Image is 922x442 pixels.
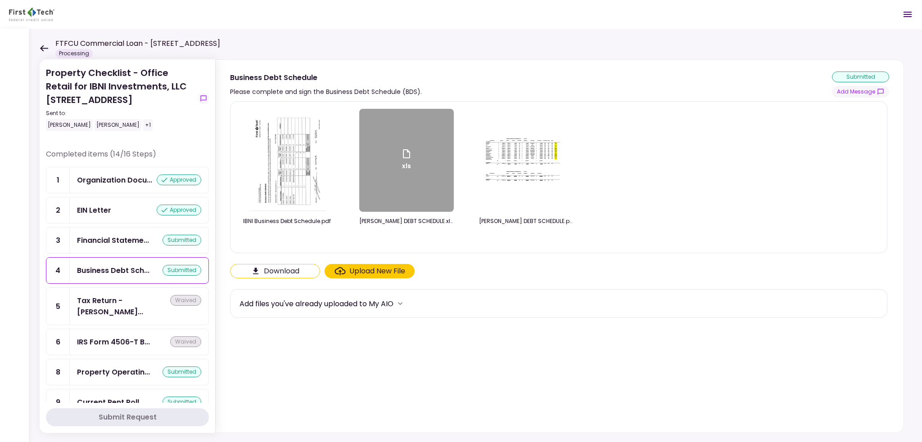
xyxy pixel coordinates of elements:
span: Click here to upload the required document [325,264,415,278]
a: 4Business Debt Schedulesubmitted [46,257,209,284]
div: JOHNNY DEBT SCHEDULE.xlsx [359,217,454,225]
div: Property Operating Statements [77,366,150,378]
img: Partner icon [9,8,54,21]
div: Property Checklist - Office Retail for IBNI Investments, LLC [STREET_ADDRESS] [46,66,194,131]
button: more [393,297,407,310]
div: IBNI Business Debt Schedule.pdf [240,217,334,225]
div: 6 [46,329,70,355]
a: 2EIN Letterapproved [46,197,209,223]
button: Click here to download the document [230,264,320,278]
button: Open menu [897,4,918,25]
div: waived [170,295,201,306]
div: Business Debt SchedulePlease complete and sign the Business Debt Schedule (BDS).submittedshow-mes... [215,59,904,433]
button: Submit Request [46,408,209,426]
div: waived [170,336,201,347]
a: 9Current Rent Rollsubmitted [46,389,209,415]
div: submitted [832,71,889,82]
button: show-messages [832,86,889,98]
div: Processing [55,49,93,58]
div: Business Debt Schedule [230,72,422,83]
div: Organization Documents for Borrowing Entity [77,174,152,186]
div: 1 [46,167,70,193]
div: approved [157,205,201,215]
div: Submit Request [99,412,157,423]
div: 9 [46,389,70,415]
a: 8Property Operating Statementssubmitted [46,359,209,385]
div: xls [401,148,412,173]
div: submitted [163,265,201,276]
a: 1Organization Documents for Borrowing Entityapproved [46,167,209,193]
div: jOHNNY DEBT SCHEDULE.pdf [479,217,574,225]
div: Add files you've already uploaded to My AIO [240,298,393,309]
div: Upload New File [349,266,405,277]
div: approved [157,174,201,185]
div: EIN Letter [77,205,111,216]
a: 6IRS Form 4506-T Borrowerwaived [46,329,209,355]
div: 4 [46,258,70,283]
div: submitted [163,235,201,246]
h1: FTFCU Commercial Loan - [STREET_ADDRESS] [55,38,220,49]
a: 3Financial Statement - Borrowersubmitted [46,227,209,254]
div: Business Debt Schedule [77,265,149,276]
div: Please complete and sign the Business Debt Schedule (BDS). [230,86,422,97]
div: Completed items (14/16 Steps) [46,149,209,167]
div: submitted [163,397,201,407]
div: [PERSON_NAME] [95,119,141,131]
div: 8 [46,359,70,385]
div: Current Rent Roll [77,397,139,408]
button: show-messages [198,93,209,104]
div: IRS Form 4506-T Borrower [77,336,150,348]
div: [PERSON_NAME] [46,119,93,131]
div: 3 [46,228,70,253]
div: submitted [163,366,201,377]
div: Sent to: [46,109,194,117]
div: Tax Return - Borrower [77,295,170,317]
div: +1 [143,119,153,131]
div: 5 [46,288,70,325]
div: Financial Statement - Borrower [77,235,149,246]
a: 5Tax Return - Borrowerwaived [46,287,209,325]
div: 2 [46,197,70,223]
